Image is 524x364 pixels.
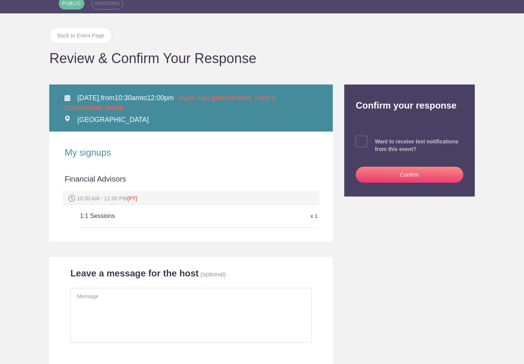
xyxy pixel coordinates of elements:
button: Confirm [356,167,463,183]
div: 10:30 AM - 12:00 PM [63,191,319,205]
span: 10:30am [114,94,141,102]
span: [GEOGRAPHIC_DATA] [77,116,148,123]
span: from to [64,94,276,112]
h1: Review & Confirm Your Response [49,52,474,65]
img: Calendar alt [64,95,70,101]
p: (optional) [200,271,226,278]
img: Spot time [68,195,75,202]
h2: My signups [64,147,318,158]
h2: Confirm your response [350,84,469,111]
a: Back to Event Page [49,27,112,44]
div: Financial Advisors [64,174,318,191]
div: Want to receive text notifications from this event? [375,138,463,153]
h5: 1:1 Sessions [80,208,238,224]
span: 12:00pm [147,94,174,102]
span: [DATE], [77,94,101,102]
div: x 1 [239,210,318,223]
span: (PT) [127,195,137,201]
h2: Leave a message for the host [70,268,198,279]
